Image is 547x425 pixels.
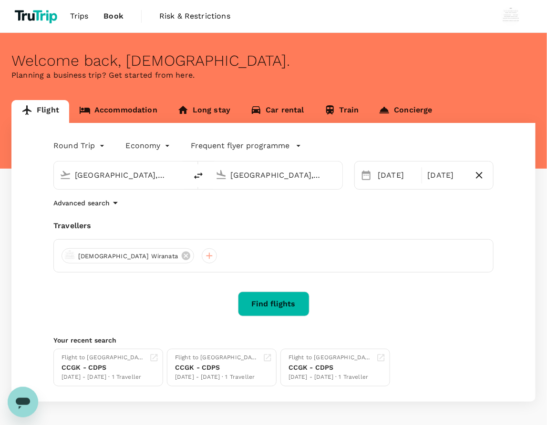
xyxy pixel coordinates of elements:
[11,6,62,27] img: TruTrip logo
[11,100,69,123] a: Flight
[175,373,259,382] div: [DATE] - [DATE] · 1 Traveller
[289,363,372,373] div: CCGK - CDPS
[167,100,240,123] a: Long stay
[70,10,89,22] span: Trips
[64,250,75,262] img: avatar-655f099880fca.png
[126,138,172,153] div: Economy
[191,140,290,152] p: Frequent flyer programme
[424,166,469,185] div: [DATE]
[501,7,520,26] img: Wisnu Wiranata
[72,252,184,261] span: [DEMOGRAPHIC_DATA] Wiranata
[11,70,536,81] p: Planning a business trip? Get started from here.
[369,100,442,123] a: Concierge
[62,353,145,363] div: Flight to [GEOGRAPHIC_DATA]
[289,353,372,363] div: Flight to [GEOGRAPHIC_DATA]
[240,100,314,123] a: Car rental
[62,248,194,263] div: [DEMOGRAPHIC_DATA] Wiranata
[191,140,301,152] button: Frequent flyer programme
[53,335,494,345] p: Your recent search
[53,197,121,209] button: Advanced search
[53,138,107,153] div: Round Trip
[11,52,536,70] div: Welcome back , [DEMOGRAPHIC_DATA] .
[336,174,338,176] button: Open
[180,174,182,176] button: Open
[175,363,259,373] div: CCGK - CDPS
[62,363,145,373] div: CCGK - CDPS
[62,373,145,382] div: [DATE] - [DATE] · 1 Traveller
[53,198,110,208] p: Advanced search
[103,10,124,22] span: Book
[289,373,372,382] div: [DATE] - [DATE] · 1 Traveller
[187,164,210,187] button: delete
[159,10,230,22] span: Risk & Restrictions
[53,220,494,232] div: Travellers
[8,387,38,417] iframe: Button to launch messaging window
[175,353,259,363] div: Flight to [GEOGRAPHIC_DATA]
[69,100,167,123] a: Accommodation
[231,168,323,182] input: Going to
[374,166,419,185] div: [DATE]
[75,168,167,182] input: Depart from
[238,292,310,316] button: Find flights
[314,100,369,123] a: Train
